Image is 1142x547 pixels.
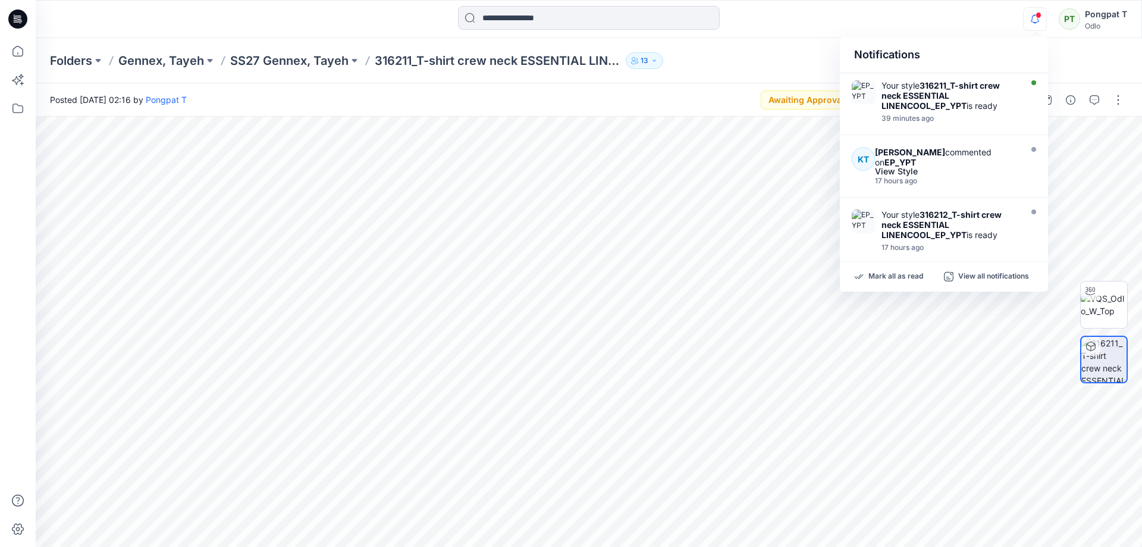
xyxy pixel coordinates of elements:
[50,52,92,69] a: Folders
[852,210,876,233] img: EP_YPT
[626,52,663,69] button: 13
[1059,8,1080,30] div: PT
[881,210,1018,240] div: Your style is ready
[1081,292,1127,317] img: VQS_Odlo_W_Top
[641,54,648,67] p: 13
[875,147,945,157] strong: [PERSON_NAME]
[875,167,1018,176] div: View Style
[375,52,621,69] p: 316211_T-shirt crew neck ESSENTIAL LINENCOOL_EP_YPT
[146,95,187,105] a: Pongpat T
[875,177,1018,185] div: Friday, August 15, 2025 09:40
[118,52,204,69] a: Gennex, Tayeh
[840,37,1048,73] div: Notifications
[884,157,916,167] strong: EP_YPT
[230,52,349,69] a: SS27 Gennex, Tayeh
[881,114,1018,123] div: Saturday, August 16, 2025 02:17
[868,271,923,282] p: Mark all as read
[881,210,1002,240] strong: 316212_T-shirt crew neck ESSENTIAL LINENCOOL_EP_YPT
[881,80,1018,111] div: Your style is ready
[1085,7,1127,21] div: Pongpat T
[852,147,875,171] div: KT
[50,93,187,106] span: Posted [DATE] 02:16 by
[881,80,1000,111] strong: 316211_T-shirt crew neck ESSENTIAL LINENCOOL_EP_YPT
[1081,337,1127,382] img: 316211_T-shirt crew neck ESSENTIAL LINENCOOL_EP_YPT Colorway 1
[1061,90,1080,110] button: Details
[875,147,1018,167] div: commented on
[881,243,1018,252] div: Friday, August 15, 2025 09:35
[852,80,876,104] img: EP_YPT
[958,271,1029,282] p: View all notifications
[1085,21,1127,30] div: Odlo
